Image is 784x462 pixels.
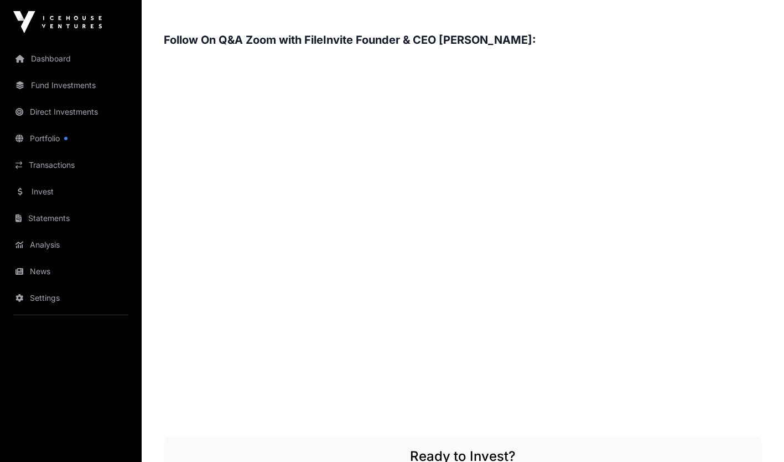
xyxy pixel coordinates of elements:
[164,55,762,392] iframe: FileInvite - Zoom Q&A Recording
[9,286,133,310] a: Settings
[9,100,133,124] a: Direct Investments
[164,31,762,49] h3: Follow On Q&A Zoom with FileInvite Founder & CEO [PERSON_NAME]:
[9,153,133,177] a: Transactions
[9,233,133,257] a: Analysis
[729,409,784,462] iframe: Chat Widget
[9,259,133,284] a: News
[9,73,133,97] a: Fund Investments
[9,126,133,151] a: Portfolio
[13,11,102,33] img: Icehouse Ventures Logo
[9,179,133,204] a: Invest
[9,47,133,71] a: Dashboard
[9,206,133,230] a: Statements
